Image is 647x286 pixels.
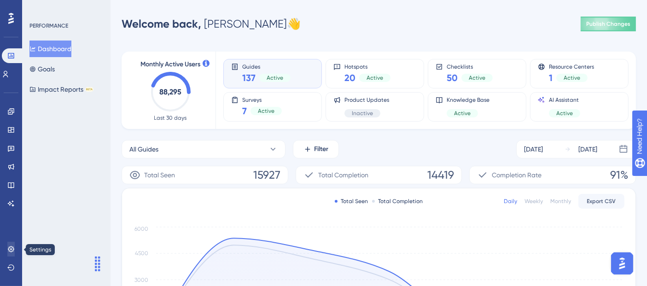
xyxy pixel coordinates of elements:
[447,71,458,84] span: 50
[344,63,391,70] span: Hotspots
[29,22,68,29] div: PERFORMANCE
[29,41,71,57] button: Dashboard
[135,251,148,257] tspan: 4500
[144,169,175,181] span: Total Seen
[447,96,490,104] span: Knowledge Base
[55,241,101,285] div: Widget de chat
[447,63,493,70] span: Checklists
[504,198,517,205] div: Daily
[29,81,93,98] button: Impact ReportsBETA
[258,107,274,115] span: Active
[129,144,158,155] span: All Guides
[293,140,339,158] button: Filter
[524,144,543,155] div: [DATE]
[90,250,105,278] div: Arrastar
[85,87,93,92] div: BETA
[578,144,597,155] div: [DATE]
[55,241,101,285] iframe: Chat Widget
[122,17,201,30] span: Welcome back,
[140,59,200,70] span: Monthly Active Users
[267,74,283,82] span: Active
[549,96,580,104] span: AI Assistant
[29,61,55,77] button: Goals
[242,96,282,103] span: Surveys
[318,169,368,181] span: Total Completion
[608,250,636,277] iframe: UserGuiding AI Assistant Launcher
[549,63,594,70] span: Resource Centers
[610,168,628,182] span: 91%
[134,277,148,283] tspan: 3000
[587,198,616,205] span: Export CSV
[492,169,542,181] span: Completion Rate
[242,71,256,84] span: 137
[154,114,187,122] span: Last 30 days
[122,17,301,31] div: [PERSON_NAME] 👋
[586,20,630,28] span: Publish Changes
[454,110,471,117] span: Active
[344,96,389,104] span: Product Updates
[525,198,543,205] div: Weekly
[344,71,356,84] span: 20
[367,74,383,82] span: Active
[242,63,291,70] span: Guides
[352,110,373,117] span: Inactive
[134,226,148,233] tspan: 6000
[556,110,573,117] span: Active
[372,198,423,205] div: Total Completion
[335,198,368,205] div: Total Seen
[242,105,247,117] span: 7
[549,71,553,84] span: 1
[550,198,571,205] div: Monthly
[564,74,580,82] span: Active
[427,168,454,182] span: 14419
[581,17,636,31] button: Publish Changes
[122,140,286,158] button: All Guides
[253,168,280,182] span: 15927
[22,2,58,13] span: Need Help?
[469,74,485,82] span: Active
[159,88,181,96] text: 88,295
[578,194,624,209] button: Export CSV
[315,144,329,155] span: Filter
